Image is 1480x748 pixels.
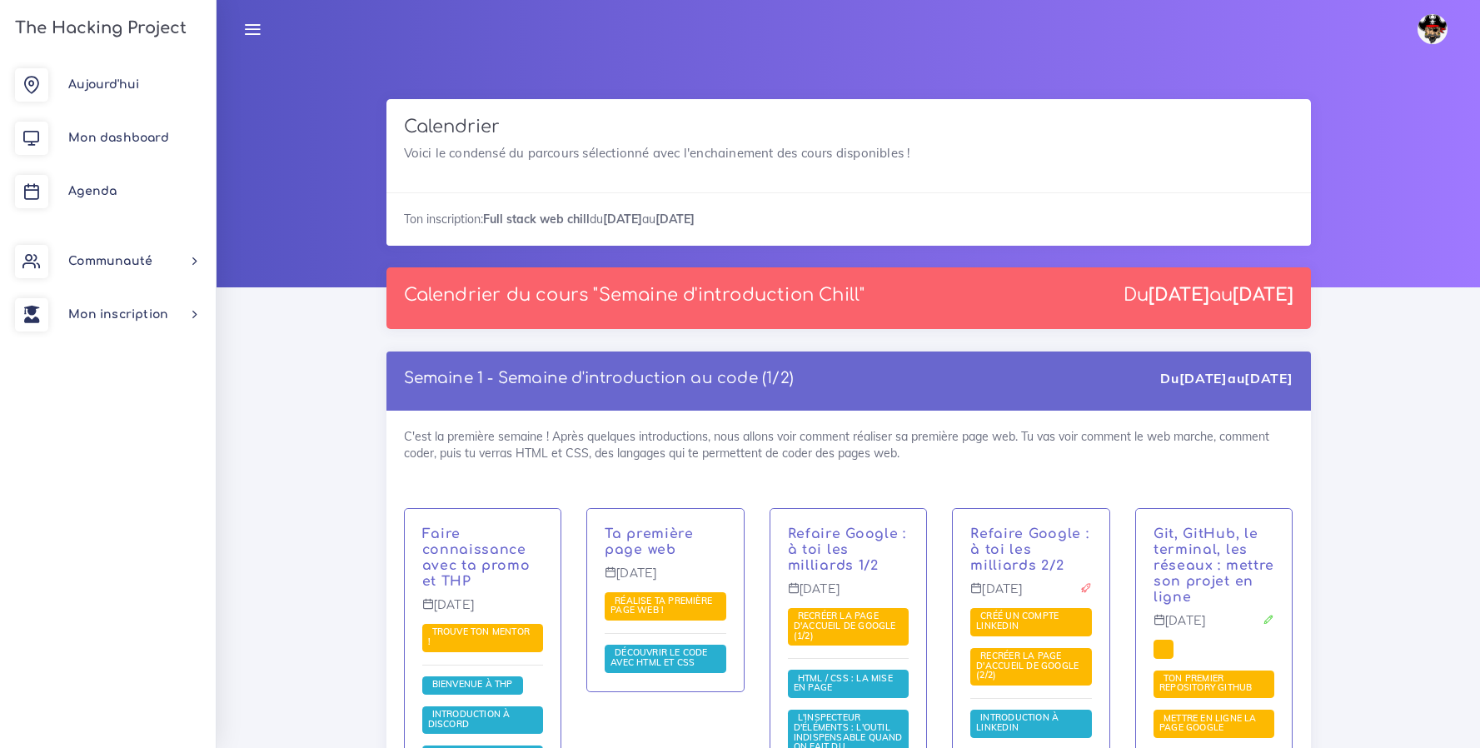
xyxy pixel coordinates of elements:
i: Corrections cette journée là [1263,614,1274,626]
i: Projet à rendre ce jour-là [1080,582,1092,594]
span: L'intitulé du projet est simple, mais le projet sera plus dur qu'il n'y parait. [788,608,909,646]
span: L'intitulé du projet est simple, mais le projet sera plus dur qu'il n'y parait. [970,648,1092,686]
h3: Calendrier [404,117,1293,137]
p: C'est l'heure de rendre ton premier véritable projet ! Demain est un jour de correction [970,526,1092,573]
a: Recréer la page d'accueil de Google (2/2) [976,651,1079,681]
span: Dans ce projet, tu vas mettre en place un compte LinkedIn et le préparer pour ta future vie. [970,608,1092,636]
a: Mettre en ligne la page Google [1159,712,1257,734]
strong: [DATE] [603,212,642,227]
p: C'est bien de coder, mais c'est encore mieux si toute la terre entière pouvait voir tes fantastiq... [1154,526,1275,605]
strong: [DATE] [655,212,695,227]
a: Réalise ta première page web ! [610,595,712,616]
span: Recréer la page d'accueil de Google (1/2) [794,610,896,641]
span: Introduction à Discord [428,708,511,730]
p: [DATE] [1154,614,1275,641]
div: Du au [1124,285,1293,306]
a: Introduction à LinkedIn [976,712,1059,734]
a: Refaire Google : à toi les milliards 2/2 [970,526,1089,573]
span: Ton premier repository GitHub [1159,672,1257,694]
span: Salut à toi et bienvenue à The Hacking Project. Que tu sois avec nous pour 3 semaines, 12 semaine... [422,676,523,695]
span: Dans ce projet, nous te demanderons de coder ta première page web. Ce sera l'occasion d'appliquer... [605,592,726,621]
span: Pour cette session, nous allons utiliser Discord, un puissant outil de gestion de communauté. Nou... [422,706,544,735]
a: Recréer la page d'accueil de Google (1/2) [794,611,896,641]
p: C'est le premier jour ! Après quelques introductions, nous verront comment réaliser ta première p... [422,526,544,589]
p: C'est l'heure de ton premier véritable projet ! Tu vas recréer la très célèbre page d'accueil de ... [788,526,909,573]
strong: [DATE] [1149,285,1209,305]
span: Maintenant que tu sais faire des pages basiques, nous allons te montrer comment faire de la mise ... [788,670,909,698]
strong: [DATE] [1244,370,1293,386]
strong: Full stack web chill [483,212,590,227]
span: Aujourd'hui [68,78,139,91]
span: Introduction à LinkedIn [976,711,1059,733]
a: HTML / CSS : la mise en page [794,673,893,695]
a: Git, GitHub, le terminal, les réseaux : mettre son projet en ligne [1154,526,1274,604]
h3: The Hacking Project [10,19,187,37]
a: Bienvenue à THP [428,679,517,691]
p: Aujourd'hui tu vas attaquer HTML et CSS et faire ta première page web. [605,526,726,558]
a: Créé un compte LinkedIn [976,611,1059,632]
span: Pour ce projet, nous allons te proposer d'utiliser ton terminal afin de faire marcher Git et GitH... [1154,671,1275,699]
p: [DATE] [788,582,909,609]
span: Utilise tout ce que tu as vu jusqu'à présent pour faire profiter à la terre entière de ton super ... [1154,710,1275,738]
a: Ton premier repository GitHub [1159,673,1257,695]
span: Mon dashboard [68,132,169,144]
a: Ta première page web [605,526,694,557]
a: Semaine 1 - Semaine d'introduction au code (1/2) [404,370,795,386]
span: Recréer la page d'accueil de Google (2/2) [976,650,1079,681]
span: Mon inscription [68,308,168,321]
span: Cette ressource te donnera les bases pour comprendre LinkedIn, un puissant outil professionnel. [970,710,1092,738]
p: Voici le condensé du parcours sélectionné avec l'enchainement des cours disponibles ! [404,143,1293,163]
p: Calendrier du cours "Semaine d'introduction Chill" [404,285,865,306]
span: HTML / CSS : la mise en page [794,672,893,694]
div: Ton inscription: du au [386,192,1311,245]
strong: [DATE] [1233,285,1293,305]
strong: [DATE] [1179,370,1228,386]
img: avatar [1418,14,1448,44]
a: Refaire Google : à toi les milliards 1/2 [788,526,906,573]
a: Découvrir le code avec HTML et CSS [610,647,708,669]
span: Trouve ton mentor ! [428,626,531,647]
span: Nous allons te demander de trouver la personne qui va t'aider à faire la formation dans les meill... [422,624,544,652]
a: Introduction à Discord [428,709,511,731]
p: [DATE] [970,582,1092,609]
span: Agenda [68,185,117,197]
span: Découvrir le code avec HTML et CSS [610,646,708,668]
span: Communauté [68,255,152,267]
div: Du au [1160,369,1293,388]
span: Bienvenue à THP [428,678,517,690]
span: Créé un compte LinkedIn [976,610,1059,631]
p: [DATE] [422,598,544,625]
a: Faire connaissance avec ta promo et THP [422,526,531,588]
span: HTML et CSS permettent de réaliser une page web. Nous allons te montrer les bases qui te permettr... [605,645,726,673]
a: Trouve ton mentor ! [428,626,531,648]
p: [DATE] [605,566,726,593]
